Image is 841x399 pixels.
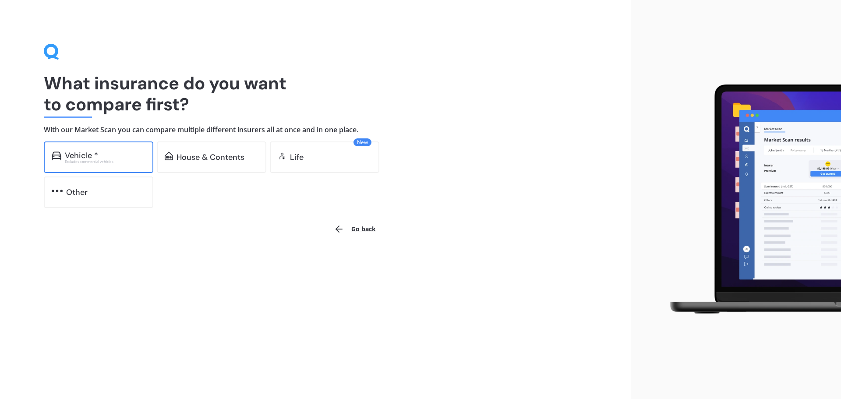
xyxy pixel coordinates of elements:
[65,160,145,163] div: Excludes commercial vehicles
[278,152,286,160] img: life.f720d6a2d7cdcd3ad642.svg
[52,187,63,195] img: other.81dba5aafe580aa69f38.svg
[165,152,173,160] img: home-and-contents.b802091223b8502ef2dd.svg
[44,73,587,115] h1: What insurance do you want to compare first?
[177,153,244,162] div: House & Contents
[353,138,371,146] span: New
[52,152,61,160] img: car.f15378c7a67c060ca3f3.svg
[329,219,381,240] button: Go back
[657,79,841,320] img: laptop.webp
[66,188,88,197] div: Other
[44,125,587,134] h4: With our Market Scan you can compare multiple different insurers all at once and in one place.
[65,151,98,160] div: Vehicle *
[290,153,304,162] div: Life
